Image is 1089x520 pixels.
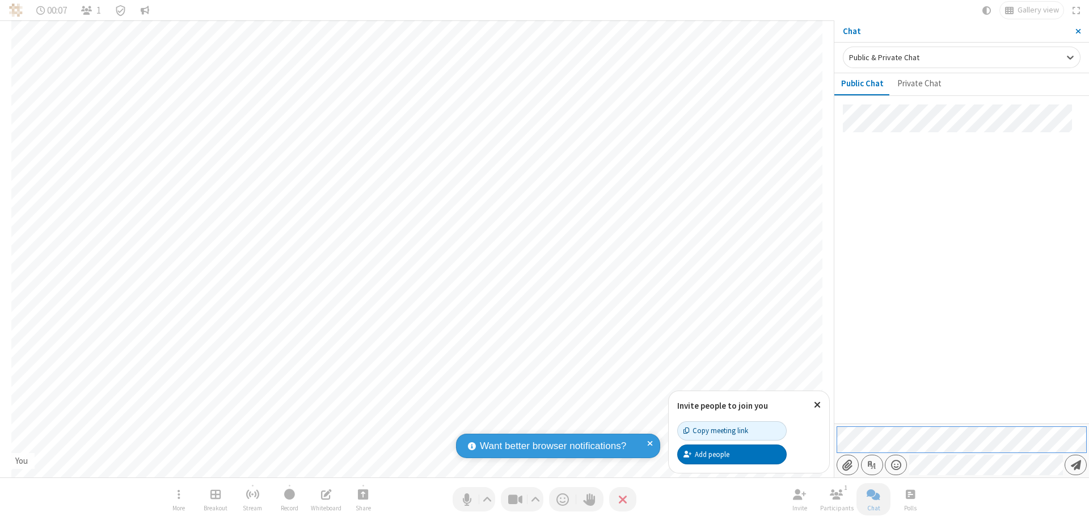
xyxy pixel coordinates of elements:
[1067,20,1089,42] button: Close sidebar
[453,487,495,511] button: Mute (⌘+Shift+A)
[609,487,636,511] button: End or leave meeting
[783,483,817,515] button: Invite participants (⌘+Shift+I)
[820,505,854,511] span: Participants
[204,505,227,511] span: Breakout
[849,52,919,62] span: Public & Private Chat
[677,421,787,441] button: Copy meeting link
[96,5,101,16] span: 1
[683,425,748,436] div: Copy meeting link
[162,483,196,515] button: Open menu
[1065,455,1087,475] button: Send message
[834,73,890,95] button: Public Chat
[172,505,185,511] span: More
[309,483,343,515] button: Open shared whiteboard
[501,487,543,511] button: Stop video (⌘+Shift+V)
[792,505,807,511] span: Invite
[11,455,32,468] div: You
[890,73,948,95] button: Private Chat
[9,3,23,17] img: QA Selenium DO NOT DELETE OR CHANGE
[356,505,371,511] span: Share
[281,505,298,511] span: Record
[136,2,154,19] button: Conversation
[885,455,907,475] button: Open menu
[677,444,787,464] button: Add people
[311,505,341,511] span: Whiteboard
[576,487,603,511] button: Raise hand
[893,483,927,515] button: Open poll
[843,25,1067,38] p: Chat
[346,483,380,515] button: Start sharing
[978,2,996,19] button: Using system theme
[32,2,72,19] div: Timer
[47,5,67,16] span: 00:07
[528,487,543,511] button: Video setting
[1000,2,1063,19] button: Change layout
[904,505,917,511] span: Polls
[1068,2,1085,19] button: Fullscreen
[235,483,269,515] button: Start streaming
[76,2,105,19] button: Open participant list
[199,483,233,515] button: Manage Breakout Rooms
[805,391,829,419] button: Close popover
[272,483,306,515] button: Start recording
[1018,6,1059,15] span: Gallery view
[861,455,883,475] button: Show formatting
[820,483,854,515] button: Open participant list
[549,487,576,511] button: Send a reaction
[867,505,880,511] span: Chat
[480,439,626,454] span: Want better browser notifications?
[856,483,890,515] button: Close chat
[677,400,768,411] label: Invite people to join you
[480,487,495,511] button: Audio settings
[243,505,262,511] span: Stream
[110,2,132,19] div: Meeting details Encryption enabled
[841,483,851,493] div: 1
